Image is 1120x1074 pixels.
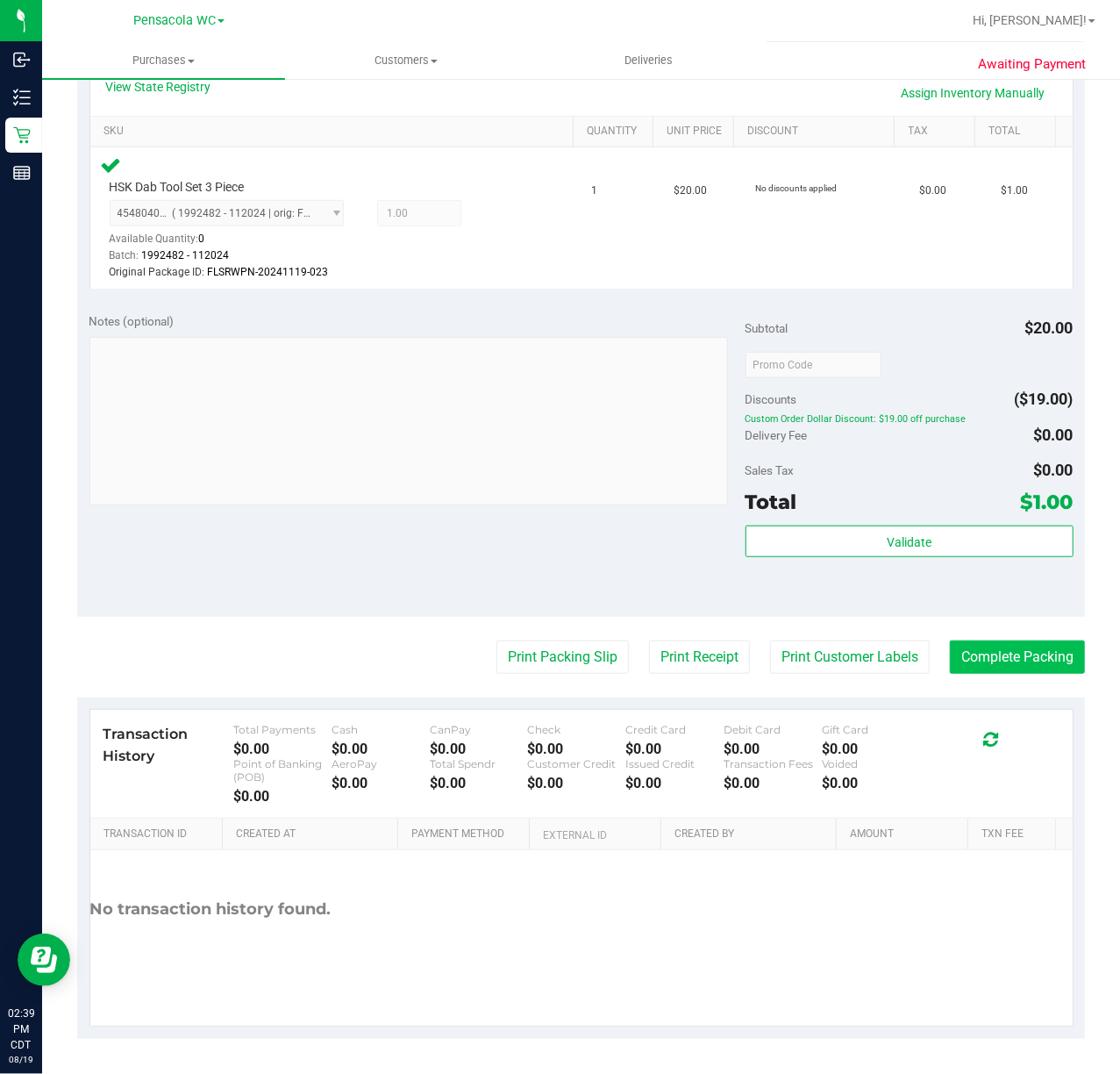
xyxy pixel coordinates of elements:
span: Subtotal [745,321,788,335]
span: Hi, [PERSON_NAME]! [973,13,1087,27]
span: Total [745,490,797,514]
div: Gift Card [822,723,920,736]
a: Txn Fee [981,827,1048,841]
a: Total [988,125,1048,139]
span: Batch: [110,249,139,261]
div: $0.00 [625,741,724,757]
span: 1992482 - 112024 [142,249,230,261]
div: $0.00 [430,741,528,757]
div: Voided [822,757,920,770]
span: $0.00 [1034,461,1074,479]
span: Sales Tax [745,463,795,477]
span: Delivery Fee [745,428,808,442]
div: Available Quantity: [110,226,356,261]
span: $1.00 [1021,490,1074,514]
div: Total Payments [233,723,332,736]
span: Pensacola WC [133,13,216,28]
div: $0.00 [528,741,626,757]
div: $0.00 [724,741,822,757]
div: Total Spendr [430,757,528,770]
div: AeroPay [332,757,430,770]
span: Discounts [745,383,797,415]
div: Cash [332,723,430,736]
span: 0 [199,233,205,245]
div: Point of Banking (POB) [233,757,332,784]
a: Payment Method [411,827,522,841]
span: Validate [887,535,931,549]
a: Created At [236,827,390,841]
button: Print Customer Labels [770,641,930,674]
div: CanPay [430,723,528,736]
span: $1.00 [1001,183,1028,199]
p: 08/19 [8,1053,34,1066]
span: Custom Order Dollar Discount: $19.00 off purchase [745,413,1074,426]
div: $0.00 [332,741,430,757]
div: Issued Credit [625,757,724,770]
p: 02:39 PM CDT [8,1006,34,1053]
span: HSK Dab Tool Set 3 Piece [110,179,245,196]
div: $0.00 [430,775,528,791]
span: $20.00 [674,183,707,199]
inline-svg: Inventory [13,89,31,106]
a: Amount [850,827,960,841]
div: $0.00 [822,775,920,791]
input: Promo Code [745,352,881,378]
a: Deliveries [527,42,770,79]
a: Transaction ID [103,827,215,841]
div: $0.00 [528,775,626,791]
div: $0.00 [233,741,332,757]
a: Assign Inventory Manually [890,78,1057,108]
span: No discounts applied [755,183,837,193]
div: Transaction Fees [724,757,822,770]
a: Quantity [587,125,646,139]
div: $0.00 [724,775,822,791]
div: Check [528,723,626,736]
span: Purchases [42,53,285,68]
div: $0.00 [233,788,332,805]
inline-svg: Retail [13,126,31,144]
button: Print Receipt [649,641,750,674]
div: $0.00 [332,775,430,791]
div: Customer Credit [528,757,626,770]
a: Unit Price [667,125,727,139]
th: External ID [529,819,660,850]
button: Validate [745,526,1074,557]
span: $0.00 [919,183,946,199]
a: View State Registry [106,78,211,96]
div: $0.00 [822,741,920,757]
inline-svg: Reports [13,164,31,182]
span: Original Package ID: [110,266,205,278]
a: SKU [103,125,566,139]
a: Discount [747,125,888,139]
span: ($19.00) [1015,390,1074,408]
div: No transaction history found. [90,850,332,969]
button: Print Packing Slip [496,641,629,674]
a: Tax [909,125,968,139]
iframe: Resource center [18,934,70,986]
button: Complete Packing [950,641,1085,674]
span: FLSRWPN-20241119-023 [208,266,329,278]
span: Customers [286,53,527,68]
span: Deliveries [601,53,696,68]
span: Awaiting Payment [979,54,1087,75]
div: Debit Card [724,723,822,736]
span: $20.00 [1025,319,1074,337]
span: $0.00 [1034,426,1074,444]
div: $0.00 [625,775,724,791]
a: Purchases [42,42,285,79]
span: Notes (optional) [89,314,175,328]
a: Created By [674,827,829,841]
div: Credit Card [625,723,724,736]
a: Customers [285,42,528,79]
inline-svg: Inbound [13,51,31,68]
span: 1 [592,183,598,199]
